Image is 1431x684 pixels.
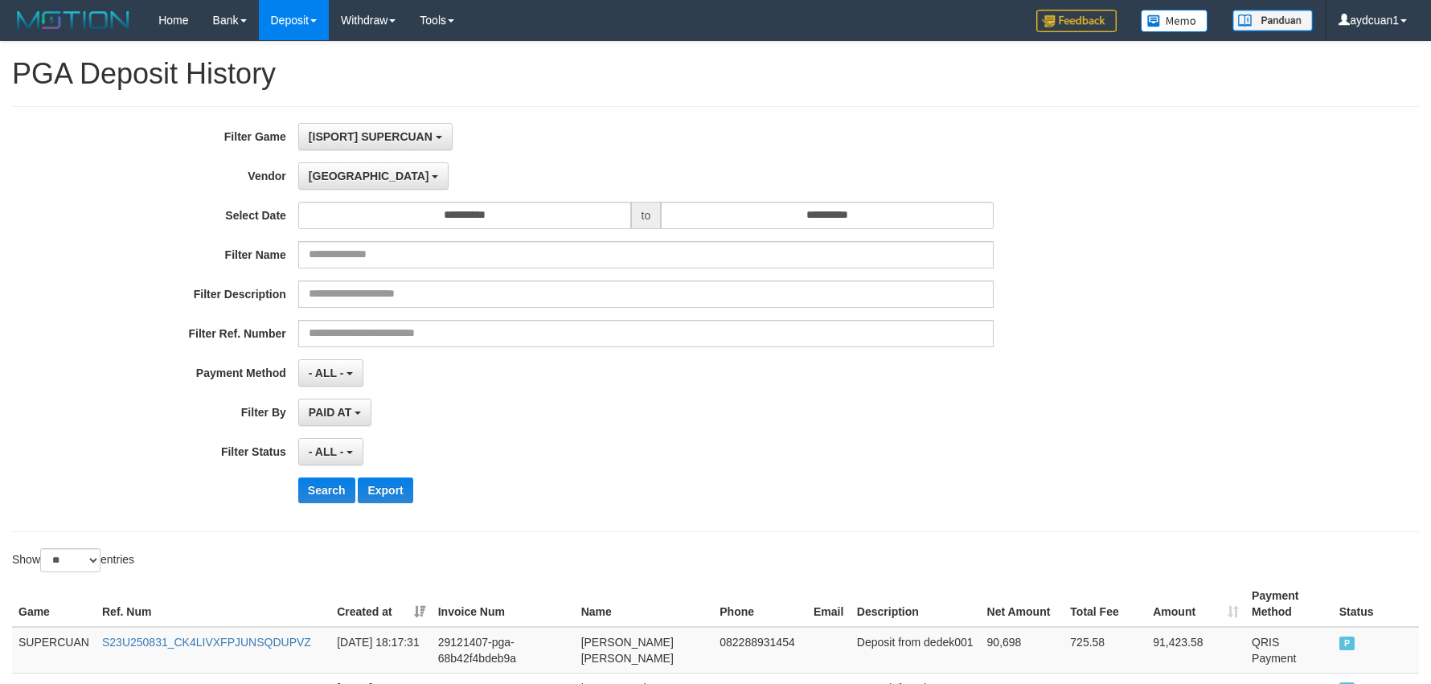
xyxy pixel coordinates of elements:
th: Name [575,581,714,627]
button: [ISPORT] SUPERCUAN [298,123,453,150]
button: Search [298,477,355,503]
th: Created at: activate to sort column ascending [330,581,432,627]
td: 91,423.58 [1146,627,1245,674]
button: - ALL - [298,359,363,387]
img: Feedback.jpg [1036,10,1117,32]
th: Amount: activate to sort column ascending [1146,581,1245,627]
button: PAID AT [298,399,371,426]
th: Payment Method [1245,581,1333,627]
span: [GEOGRAPHIC_DATA] [309,170,429,182]
td: 90,698 [981,627,1064,674]
td: 082288931454 [713,627,807,674]
img: MOTION_logo.png [12,8,134,32]
th: Invoice Num [432,581,575,627]
td: Deposit from dedek001 [851,627,981,674]
td: [PERSON_NAME] [PERSON_NAME] [575,627,714,674]
h1: PGA Deposit History [12,58,1419,90]
td: QRIS Payment [1245,627,1333,674]
span: [ISPORT] SUPERCUAN [309,130,433,143]
th: Status [1333,581,1419,627]
button: - ALL - [298,438,363,465]
span: PAID [1339,637,1355,650]
button: Export [358,477,412,503]
label: Show entries [12,548,134,572]
button: [GEOGRAPHIC_DATA] [298,162,449,190]
th: Game [12,581,96,627]
a: S23U250831_CK4LIVXFPJUNSQDUPVZ [102,636,311,649]
th: Phone [713,581,807,627]
img: panduan.png [1232,10,1313,31]
span: to [631,202,662,229]
img: Button%20Memo.svg [1141,10,1208,32]
td: 29121407-pga-68b42f4bdeb9a [432,627,575,674]
th: Net Amount [981,581,1064,627]
span: - ALL - [309,445,344,458]
th: Total Fee [1064,581,1146,627]
th: Email [807,581,851,627]
span: PAID AT [309,406,351,419]
th: Ref. Num [96,581,330,627]
td: [DATE] 18:17:31 [330,627,432,674]
select: Showentries [40,548,100,572]
th: Description [851,581,981,627]
span: - ALL - [309,367,344,379]
td: 725.58 [1064,627,1146,674]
